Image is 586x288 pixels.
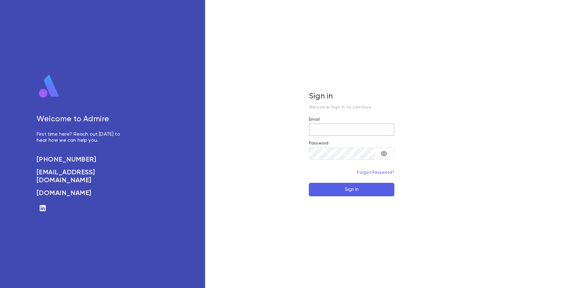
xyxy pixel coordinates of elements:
label: Password [309,141,328,146]
label: Email [309,117,320,122]
a: [PHONE_NUMBER] [37,156,127,164]
img: logo [37,74,62,98]
h5: Sign in [309,92,394,101]
a: [DOMAIN_NAME] [37,189,127,197]
button: Sign In [309,183,394,196]
p: Welcome! Sign in to continue. [309,105,394,110]
button: toggle password visibility [378,148,390,160]
a: [EMAIL_ADDRESS][DOMAIN_NAME] [37,169,127,184]
p: First time here? Reach out [DATE] to hear how we can help you. [37,131,127,144]
a: Forgot Password? [357,170,394,175]
h5: Welcome to Admire [37,115,127,124]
